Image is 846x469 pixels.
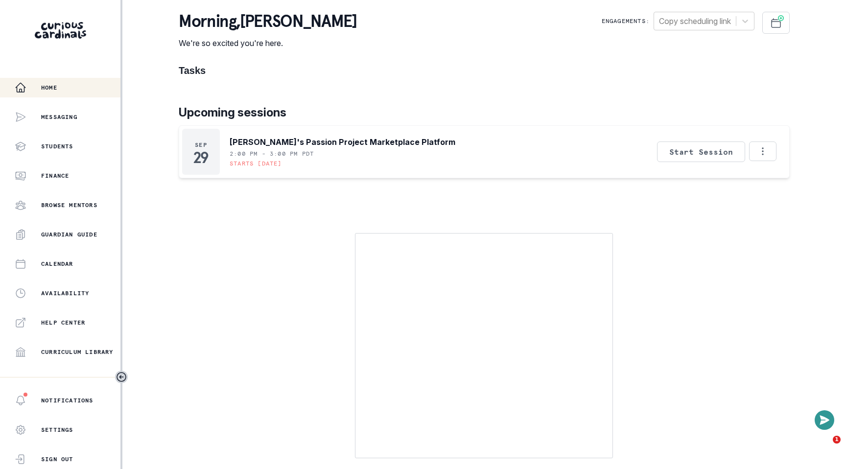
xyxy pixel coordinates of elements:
p: 2:00 PM - 3:00 PM PDT [230,150,314,158]
p: Upcoming sessions [179,104,790,121]
img: Curious Cardinals Logo [35,22,86,39]
p: Engagements: [602,17,650,25]
p: Curriculum Library [41,348,114,356]
p: Students [41,142,73,150]
button: Schedule Sessions [762,12,790,34]
button: Open or close messaging widget [815,410,834,430]
p: Notifications [41,397,94,404]
button: Options [749,141,776,161]
p: Browse Mentors [41,201,97,209]
button: Start Session [657,141,745,162]
p: Guardian Guide [41,231,97,238]
p: Availability [41,289,89,297]
p: Finance [41,172,69,180]
p: Messaging [41,113,77,121]
p: 29 [193,153,209,163]
button: Toggle sidebar [115,371,128,383]
p: [PERSON_NAME]'s Passion Project Marketplace Platform [230,136,455,148]
span: 1 [833,436,841,444]
p: Help Center [41,319,85,327]
p: We're so excited you're here. [179,37,356,49]
p: Sign Out [41,455,73,463]
p: Starts [DATE] [230,160,282,167]
p: Settings [41,426,73,434]
p: morning , [PERSON_NAME] [179,12,356,31]
iframe: Intercom live chat [813,436,836,459]
p: Calendar [41,260,73,268]
p: Sep [195,141,207,149]
h1: Tasks [179,65,790,76]
p: Home [41,84,57,92]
